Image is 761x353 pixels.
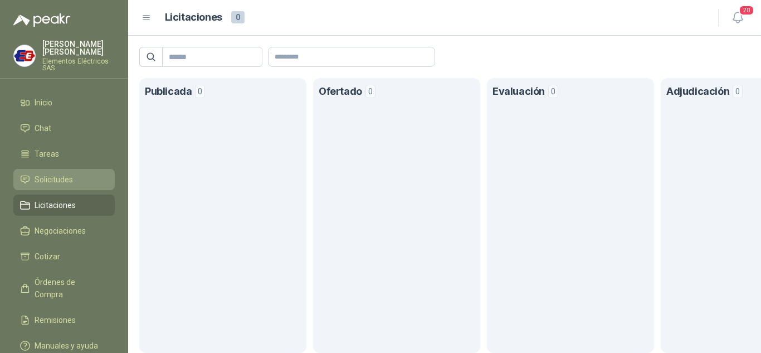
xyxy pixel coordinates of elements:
[35,173,73,186] span: Solicitudes
[35,148,59,160] span: Tareas
[666,84,729,100] h1: Adjudicación
[13,118,115,139] a: Chat
[13,13,70,27] img: Logo peakr
[42,58,115,71] p: Elementos Eléctricos SAS
[13,310,115,331] a: Remisiones
[195,85,205,98] span: 0
[35,122,51,134] span: Chat
[165,9,222,26] h1: Licitaciones
[35,276,104,301] span: Órdenes de Compra
[35,225,86,237] span: Negociaciones
[145,84,192,100] h1: Publicada
[231,11,245,23] span: 0
[365,85,375,98] span: 0
[13,272,115,305] a: Órdenes de Compra
[13,246,115,267] a: Cotizar
[35,96,52,109] span: Inicio
[35,199,76,211] span: Licitaciones
[548,85,558,98] span: 0
[13,169,115,190] a: Solicitudes
[733,85,743,98] span: 0
[739,5,754,16] span: 20
[13,143,115,165] a: Tareas
[728,8,748,28] button: 20
[13,92,115,113] a: Inicio
[492,84,545,100] h1: Evaluación
[319,84,362,100] h1: Ofertado
[35,314,76,326] span: Remisiones
[13,220,115,241] a: Negociaciones
[35,340,98,352] span: Manuales y ayuda
[14,45,35,66] img: Company Logo
[42,40,115,56] p: [PERSON_NAME] [PERSON_NAME]
[13,195,115,216] a: Licitaciones
[35,250,60,263] span: Cotizar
